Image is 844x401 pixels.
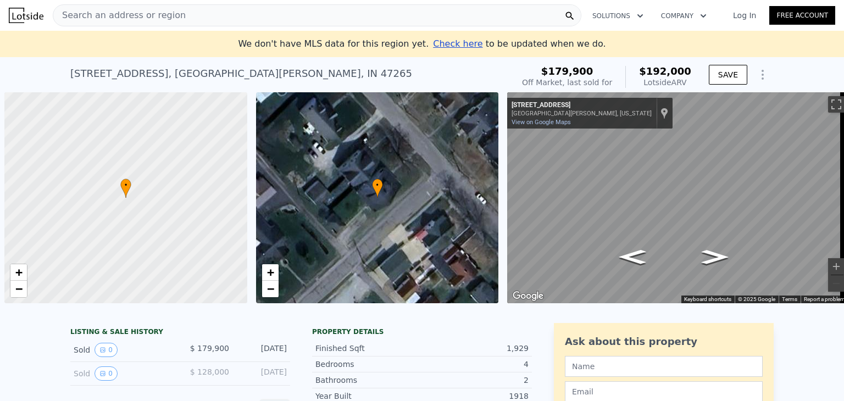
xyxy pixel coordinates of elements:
button: Keyboard shortcuts [684,296,731,303]
div: • [120,179,131,198]
button: Show Options [752,64,774,86]
span: $192,000 [639,65,691,77]
a: Terms [782,296,797,302]
button: View historical data [95,366,118,381]
div: Sold [74,366,171,381]
img: Lotside [9,8,43,23]
div: 4 [422,359,529,370]
div: 2 [422,375,529,386]
span: − [15,282,23,296]
div: [DATE] [238,366,287,381]
img: Google [510,289,546,303]
div: Ask about this property [565,334,763,349]
div: We don't have MLS data for this region yet. [238,37,606,51]
div: to be updated when we do. [433,37,606,51]
a: Open this area in Google Maps (opens a new window) [510,289,546,303]
span: − [266,282,274,296]
span: + [266,265,274,279]
div: Property details [312,327,532,336]
span: $ 128,000 [190,367,229,376]
div: LISTING & SALE HISTORY [70,327,290,338]
button: Solutions [584,6,652,26]
span: • [372,180,383,190]
div: Off Market, last sold for [522,77,612,88]
span: © 2025 Google [738,296,775,302]
span: $179,900 [541,65,593,77]
a: Free Account [769,6,835,25]
div: [GEOGRAPHIC_DATA][PERSON_NAME], [US_STATE] [512,110,652,117]
div: Lotside ARV [639,77,691,88]
div: [STREET_ADDRESS] , [GEOGRAPHIC_DATA][PERSON_NAME] , IN 47265 [70,66,412,81]
a: View on Google Maps [512,119,571,126]
a: Log In [720,10,769,21]
span: $ 179,900 [190,344,229,353]
div: • [372,179,383,198]
span: Search an address or region [53,9,186,22]
div: [DATE] [238,343,287,357]
button: View historical data [95,343,118,357]
span: + [15,265,23,279]
path: Go Southwest, Lincoln St [608,247,658,268]
button: SAVE [709,65,747,85]
div: Sold [74,343,171,357]
input: Name [565,356,763,377]
button: Company [652,6,715,26]
div: [STREET_ADDRESS] [512,101,652,110]
div: Finished Sqft [315,343,422,354]
path: Go Northeast, Lincoln St [690,247,740,268]
a: Zoom out [10,281,27,297]
a: Zoom in [10,264,27,281]
div: Bedrooms [315,359,422,370]
a: Show location on map [660,107,668,119]
span: • [120,180,131,190]
a: Zoom out [262,281,279,297]
span: Check here [433,38,482,49]
a: Zoom in [262,264,279,281]
div: 1,929 [422,343,529,354]
div: Bathrooms [315,375,422,386]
